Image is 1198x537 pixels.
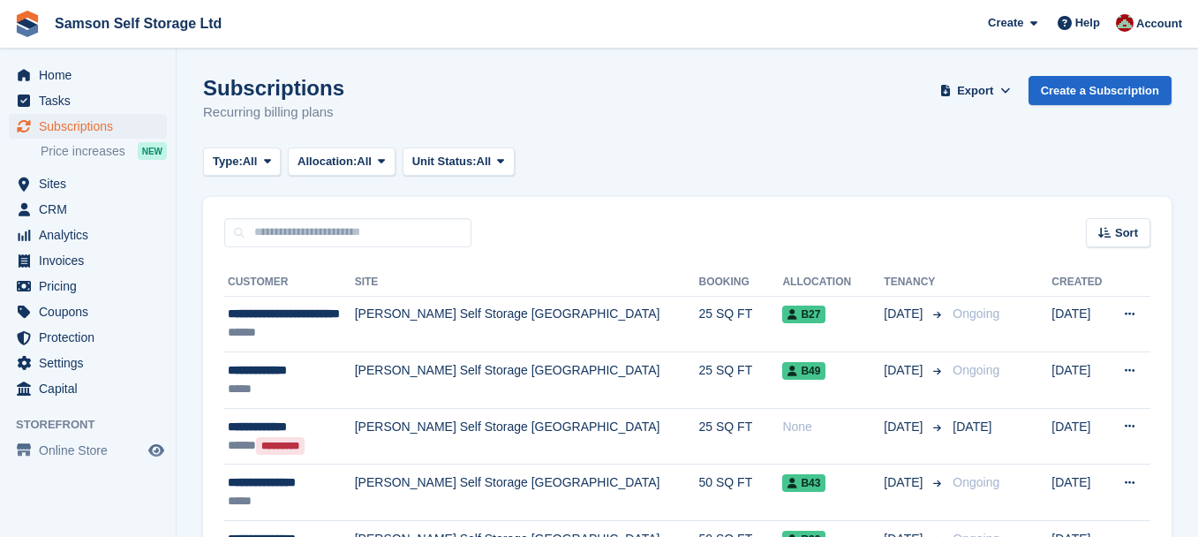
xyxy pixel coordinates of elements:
[39,197,145,222] span: CRM
[884,361,926,380] span: [DATE]
[1116,14,1134,32] img: Ian
[39,88,145,113] span: Tasks
[782,362,825,380] span: B49
[355,296,699,352] td: [PERSON_NAME] Self Storage [GEOGRAPHIC_DATA]
[213,153,243,170] span: Type:
[1051,465,1108,521] td: [DATE]
[957,82,993,100] span: Export
[14,11,41,37] img: stora-icon-8386f47178a22dfd0bd8f6a31ec36ba5ce8667c1dd55bd0f319d3a0aa187defe.svg
[203,102,344,123] p: Recurring billing plans
[953,306,999,321] span: Ongoing
[355,352,699,409] td: [PERSON_NAME] Self Storage [GEOGRAPHIC_DATA]
[39,171,145,196] span: Sites
[9,351,167,375] a: menu
[1051,352,1108,409] td: [DATE]
[138,142,167,160] div: NEW
[953,420,991,434] span: [DATE]
[288,147,396,177] button: Allocation: All
[203,147,281,177] button: Type: All
[937,76,1014,105] button: Export
[699,465,783,521] td: 50 SQ FT
[1028,76,1172,105] a: Create a Subscription
[203,76,344,100] h1: Subscriptions
[39,223,145,247] span: Analytics
[1051,268,1108,297] th: Created
[146,440,167,461] a: Preview store
[1136,15,1182,33] span: Account
[988,14,1023,32] span: Create
[39,248,145,273] span: Invoices
[9,438,167,463] a: menu
[16,416,176,434] span: Storefront
[782,418,884,436] div: None
[9,248,167,273] a: menu
[355,465,699,521] td: [PERSON_NAME] Self Storage [GEOGRAPHIC_DATA]
[39,438,145,463] span: Online Store
[1115,224,1138,242] span: Sort
[782,268,884,297] th: Allocation
[412,153,477,170] span: Unit Status:
[884,473,926,492] span: [DATE]
[699,408,783,465] td: 25 SQ FT
[243,153,258,170] span: All
[41,141,167,161] a: Price increases NEW
[39,299,145,324] span: Coupons
[699,296,783,352] td: 25 SQ FT
[477,153,492,170] span: All
[9,325,167,350] a: menu
[39,376,145,401] span: Capital
[884,305,926,323] span: [DATE]
[884,418,926,436] span: [DATE]
[403,147,515,177] button: Unit Status: All
[357,153,372,170] span: All
[39,325,145,350] span: Protection
[884,268,946,297] th: Tenancy
[41,143,125,160] span: Price increases
[9,299,167,324] a: menu
[9,223,167,247] a: menu
[699,352,783,409] td: 25 SQ FT
[1051,408,1108,465] td: [DATE]
[224,268,355,297] th: Customer
[953,363,999,377] span: Ongoing
[9,63,167,87] a: menu
[699,268,783,297] th: Booking
[782,474,825,492] span: B43
[9,88,167,113] a: menu
[355,268,699,297] th: Site
[782,306,825,323] span: B27
[9,171,167,196] a: menu
[1075,14,1100,32] span: Help
[953,475,999,489] span: Ongoing
[39,63,145,87] span: Home
[9,114,167,139] a: menu
[355,408,699,465] td: [PERSON_NAME] Self Storage [GEOGRAPHIC_DATA]
[9,274,167,299] a: menu
[298,153,357,170] span: Allocation:
[1051,296,1108,352] td: [DATE]
[39,114,145,139] span: Subscriptions
[9,376,167,401] a: menu
[48,9,229,38] a: Samson Self Storage Ltd
[9,197,167,222] a: menu
[39,351,145,375] span: Settings
[39,274,145,299] span: Pricing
